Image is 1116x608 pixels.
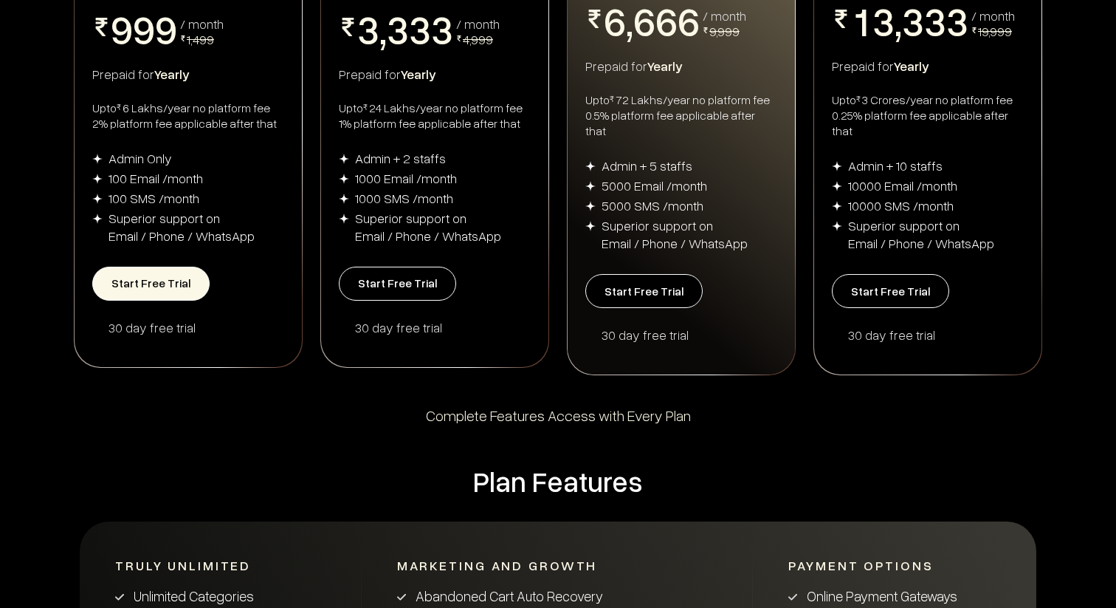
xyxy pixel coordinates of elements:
[108,209,255,245] div: Superior support on Email / Phone / WhatsApp
[832,161,842,171] img: img
[409,49,431,89] span: 4
[924,41,946,81] span: 4
[108,189,199,207] div: 100 SMS /month
[108,149,172,167] div: Admin Only
[180,35,186,41] img: pricing-rupee
[788,557,986,575] div: Payment Options
[902,41,924,81] span: 4
[355,209,501,245] div: Superior support on Email / Phone / WhatsApp
[339,267,456,301] button: Start Free Trial
[633,41,655,81] span: 7
[409,9,431,49] span: 3
[655,41,678,81] span: 7
[92,65,284,83] div: Prepaid for
[115,557,325,575] div: Truly Unlimited
[971,27,977,33] img: pricing-rupee
[133,9,155,49] span: 9
[978,23,1012,39] span: 19,999
[115,587,325,605] li: Unlimited Categories
[585,274,703,308] button: Start Free Trial
[848,157,943,174] div: Admin + 10 staffs
[357,49,379,89] span: 4
[709,23,740,39] span: 9,999
[602,197,703,214] div: 5000 SMS /month
[604,1,626,41] span: 6
[872,41,895,81] span: 4
[355,149,446,167] div: Admin + 2 staffs
[894,58,929,74] span: Yearly
[397,587,717,605] li: Abandoned Cart Auto Recovery
[610,93,614,104] sup: ₹
[626,1,633,45] span: ,
[678,41,700,81] span: 7
[111,9,133,49] span: 9
[848,216,994,252] div: Superior support on Email / Phone / WhatsApp
[848,326,1024,344] div: 30 day free trial
[585,221,596,231] img: img
[355,318,531,336] div: 30 day free trial
[187,31,214,47] span: 1,499
[387,49,409,89] span: 4
[92,154,103,164] img: img
[92,18,111,36] img: pricing-rupee
[585,181,596,191] img: img
[602,177,707,194] div: 5000 Email /month
[339,194,349,204] img: img
[788,587,986,605] li: Online Payment Gateways
[946,1,968,41] span: 3
[971,9,1015,22] div: / month
[339,65,531,83] div: Prepaid for
[585,10,604,28] img: pricing-rupee
[924,1,946,41] span: 3
[456,35,462,41] img: pricing-rupee
[832,221,842,231] img: img
[895,1,902,45] span: ,
[180,17,224,30] div: / month
[604,41,626,81] span: 7
[850,41,872,81] span: 2
[456,17,500,30] div: / month
[92,174,103,184] img: img
[339,154,349,164] img: img
[397,557,717,575] div: Marketing and Growth
[602,157,692,174] div: Admin + 5 staffs
[832,57,1024,75] div: Prepaid for
[92,267,210,301] button: Start Free Trial
[108,318,284,336] div: 30 day free trial
[401,66,436,82] span: Yearly
[872,1,895,41] span: 3
[585,92,777,139] div: Upto 72 Lakhs/year no platform fee 0.5% platform fee applicable after that
[848,197,954,214] div: 10000 SMS /month
[832,201,842,211] img: img
[117,101,121,112] sup: ₹
[339,100,531,131] div: Upto 24 Lakhs/year no platform fee 1% platform fee applicable after that
[647,58,683,74] span: Yearly
[379,9,387,53] span: ,
[431,49,453,89] span: 4
[633,1,655,41] span: 6
[832,92,1024,139] div: Upto 3 Crores/year no platform fee 0.25% platform fee applicable after that
[585,161,596,171] img: img
[703,27,709,33] img: pricing-rupee
[92,214,103,224] img: img
[585,201,596,211] img: img
[848,177,957,194] div: 10000 Email /month
[678,1,700,41] span: 6
[946,41,968,81] span: 4
[355,169,457,187] div: 1000 Email /month
[832,10,850,28] img: pricing-rupee
[154,66,190,82] span: Yearly
[463,31,493,47] span: 4,999
[602,326,777,344] div: 30 day free trial
[655,1,678,41] span: 6
[155,9,177,49] span: 9
[339,18,357,36] img: pricing-rupee
[585,57,777,75] div: Prepaid for
[832,274,949,308] button: Start Free Trial
[703,9,746,22] div: / month
[80,463,1036,499] div: Plan Features
[108,169,203,187] div: 100 Email /month
[832,181,842,191] img: img
[339,214,349,224] img: img
[902,1,924,41] span: 3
